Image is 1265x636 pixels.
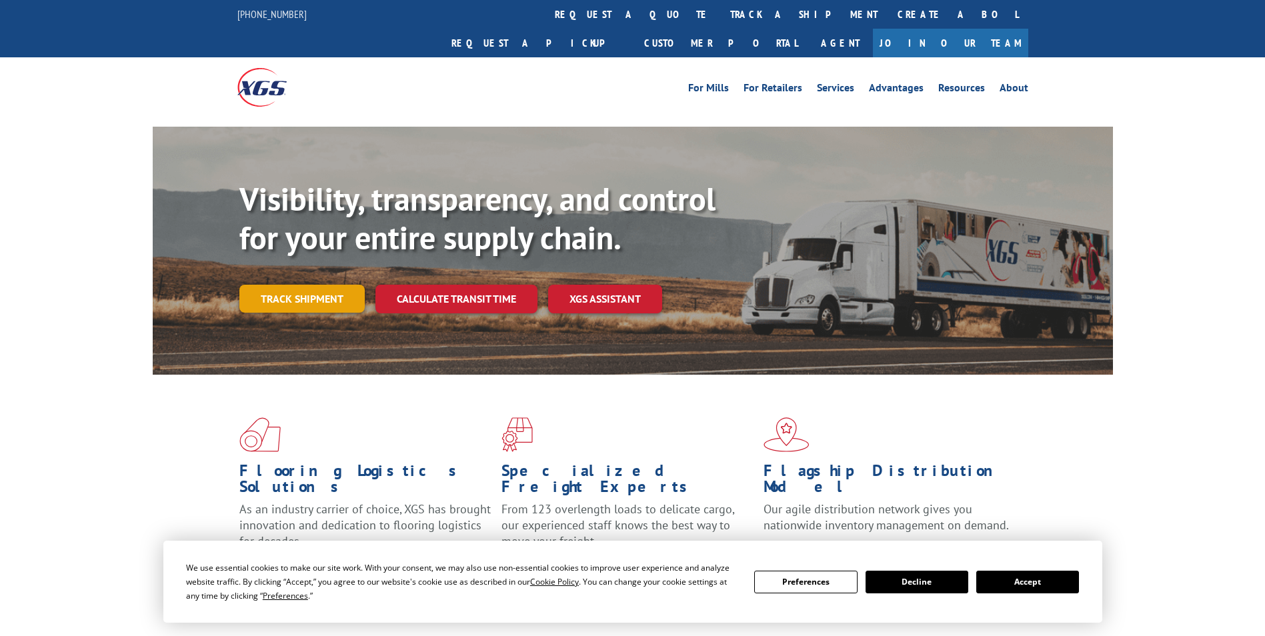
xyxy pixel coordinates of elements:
div: Cookie Consent Prompt [163,541,1102,623]
a: Request a pickup [441,29,634,57]
a: For Mills [688,83,729,97]
a: XGS ASSISTANT [548,285,662,313]
b: Visibility, transparency, and control for your entire supply chain. [239,178,716,258]
a: Calculate transit time [375,285,537,313]
img: xgs-icon-flagship-distribution-model-red [764,417,810,452]
button: Preferences [754,571,857,593]
a: Agent [808,29,873,57]
p: From 123 overlength loads to delicate cargo, our experienced staff knows the best way to move you... [501,501,754,561]
a: Services [817,83,854,97]
button: Decline [866,571,968,593]
div: We use essential cookies to make our site work. With your consent, we may also use non-essential ... [186,561,738,603]
img: xgs-icon-focused-on-flooring-red [501,417,533,452]
span: Preferences [263,590,308,601]
a: Advantages [869,83,924,97]
span: Cookie Policy [530,576,579,587]
img: xgs-icon-total-supply-chain-intelligence-red [239,417,281,452]
a: For Retailers [744,83,802,97]
a: Resources [938,83,985,97]
h1: Flooring Logistics Solutions [239,463,491,501]
a: Join Our Team [873,29,1028,57]
a: About [1000,83,1028,97]
h1: Flagship Distribution Model [764,463,1016,501]
button: Accept [976,571,1079,593]
span: Our agile distribution network gives you nationwide inventory management on demand. [764,501,1009,533]
h1: Specialized Freight Experts [501,463,754,501]
a: Track shipment [239,285,365,313]
a: [PHONE_NUMBER] [237,7,307,21]
a: Customer Portal [634,29,808,57]
span: As an industry carrier of choice, XGS has brought innovation and dedication to flooring logistics... [239,501,491,549]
